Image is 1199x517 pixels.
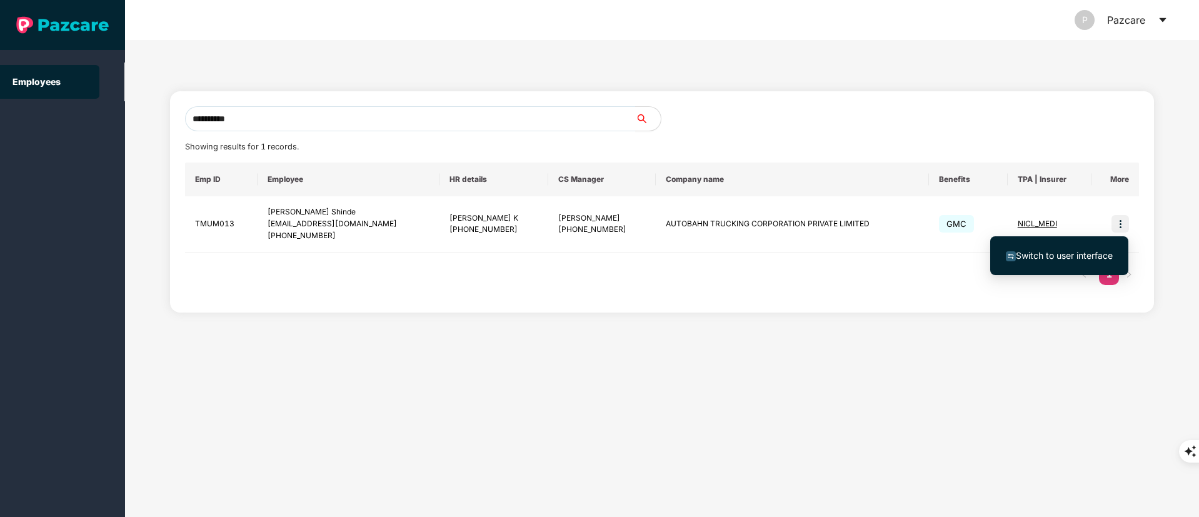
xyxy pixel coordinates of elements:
[656,163,929,196] th: Company name
[939,215,974,233] span: GMC
[1119,265,1139,285] li: Next Page
[1018,219,1057,228] span: NICL_MEDI
[1111,215,1129,233] img: icon
[268,206,430,218] div: [PERSON_NAME] Shinde
[1006,251,1016,261] img: svg+xml;base64,PHN2ZyB4bWxucz0iaHR0cDovL3d3dy53My5vcmcvMjAwMC9zdmciIHdpZHRoPSIxNiIgaGVpZ2h0PSIxNi...
[185,163,258,196] th: Emp ID
[1082,10,1088,30] span: P
[268,218,430,230] div: [EMAIL_ADDRESS][DOMAIN_NAME]
[1091,163,1139,196] th: More
[13,76,61,87] a: Employees
[548,163,656,196] th: CS Manager
[1119,265,1139,285] button: right
[449,213,538,224] div: [PERSON_NAME] K
[558,213,646,224] div: [PERSON_NAME]
[635,114,661,124] span: search
[439,163,548,196] th: HR details
[1125,271,1133,278] span: right
[1158,15,1168,25] span: caret-down
[185,196,258,253] td: TMUM013
[449,224,538,236] div: [PHONE_NUMBER]
[635,106,661,131] button: search
[1016,250,1113,261] span: Switch to user interface
[268,230,430,242] div: [PHONE_NUMBER]
[185,142,299,151] span: Showing results for 1 records.
[558,224,646,236] div: [PHONE_NUMBER]
[258,163,440,196] th: Employee
[656,196,929,253] td: AUTOBAHN TRUCKING CORPORATION PRIVATE LIMITED
[929,163,1008,196] th: Benefits
[1008,163,1091,196] th: TPA | Insurer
